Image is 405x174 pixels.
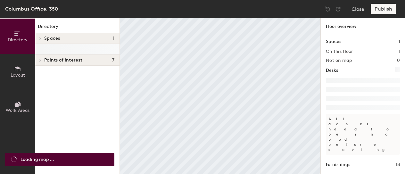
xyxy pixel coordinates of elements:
span: 7 [112,58,114,63]
span: Directory [8,37,28,43]
h2: 0 [397,58,400,63]
h1: Spaces [326,38,341,45]
div: Columbus Office, 350 [5,5,58,13]
img: Undo [325,6,331,12]
h2: 1 [398,49,400,54]
h1: 18 [396,161,400,168]
h1: Directory [35,23,120,33]
h2: Not on map [326,58,352,63]
span: Layout [11,72,25,78]
span: Points of interest [44,58,82,63]
h1: Furnishings [326,161,350,168]
h1: Desks [326,67,338,74]
canvas: Map [120,18,320,174]
img: Redo [335,6,341,12]
span: 1 [113,36,114,41]
span: Work Areas [6,108,29,113]
button: Close [351,4,364,14]
span: Loading map ... [21,156,54,163]
h1: Floor overview [321,18,405,33]
h1: 1 [398,38,400,45]
p: All desks need to be in a pod before saving [326,114,400,155]
span: Spaces [44,36,60,41]
h2: On this floor [326,49,353,54]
